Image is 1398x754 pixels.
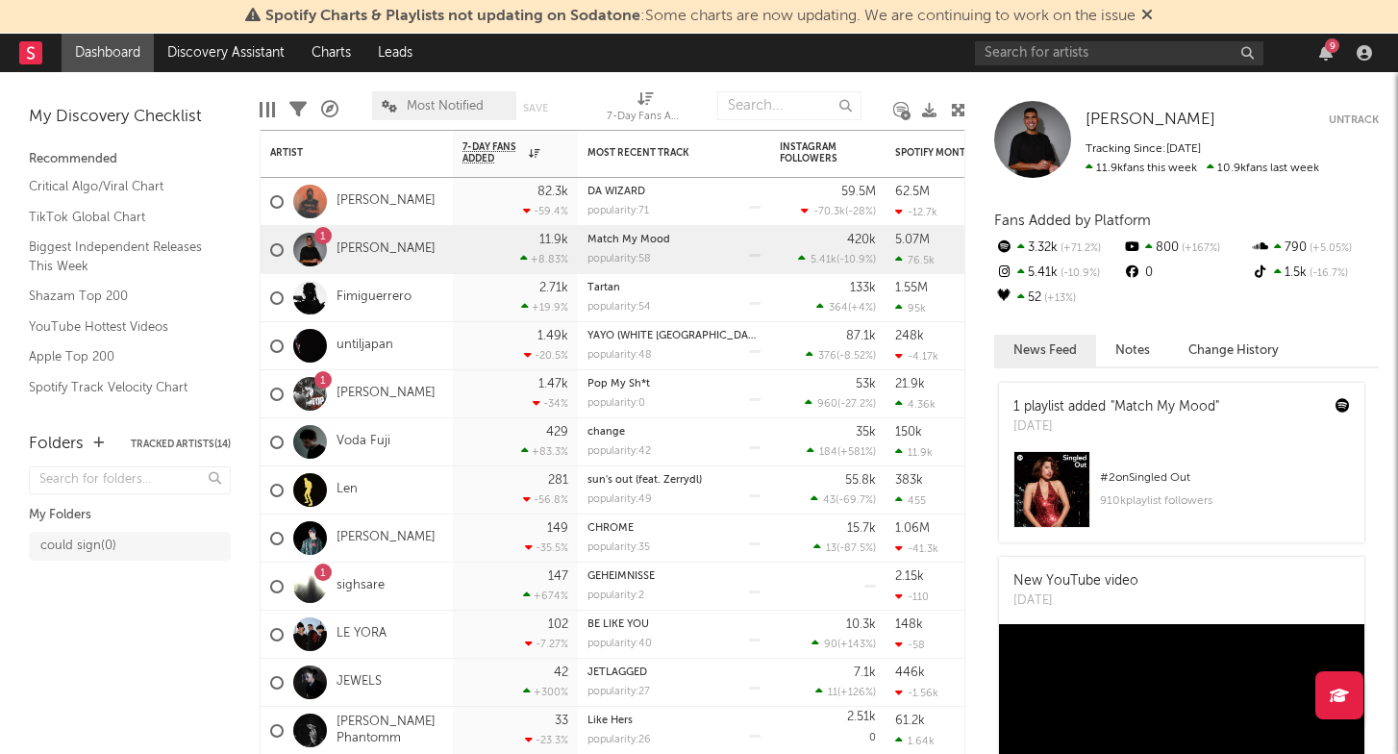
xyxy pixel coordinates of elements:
[828,688,837,698] span: 11
[29,207,212,228] a: TikTok Global Chart
[839,255,873,265] span: -10.9 %
[813,541,876,554] div: ( )
[818,351,836,362] span: 376
[1329,111,1379,130] button: Untrack
[1041,293,1076,304] span: +13 %
[337,715,443,747] a: [PERSON_NAME] Phantomm
[525,638,568,650] div: -7.27 %
[805,397,876,410] div: ( )
[337,674,382,691] a: JEWELS
[1100,466,1350,490] div: # 2 on Singled Out
[337,578,385,594] a: sighsare
[848,207,873,217] span: -28 %
[1169,335,1298,366] button: Change History
[845,474,876,487] div: 55.8k
[807,445,876,458] div: ( )
[847,234,876,246] div: 420k
[1086,163,1319,174] span: 10.9k fans last week
[895,666,925,679] div: 446k
[462,141,524,164] span: 7-Day Fans Added
[40,535,116,558] div: could sign ( 0 )
[523,103,548,113] button: Save
[337,386,436,402] a: [PERSON_NAME]
[847,711,876,723] div: 2.51k
[29,532,231,561] a: could sign(0)
[895,350,938,363] div: -4.17k
[537,186,568,198] div: 82.3k
[29,466,231,494] input: Search for folders...
[1086,143,1201,155] span: Tracking Since: [DATE]
[520,253,568,265] div: +8.83 %
[587,331,761,341] div: YAYO (WHITE PARIS)
[1086,112,1215,128] span: [PERSON_NAME]
[780,141,847,164] div: Instagram Followers
[1013,571,1138,591] div: New YouTube video
[1325,38,1339,53] div: 9
[823,495,836,506] span: 43
[839,543,873,554] span: -87.5 %
[587,687,650,697] div: popularity: 27
[811,255,836,265] span: 5.41k
[587,542,650,553] div: popularity: 35
[1013,417,1219,437] div: [DATE]
[525,734,568,746] div: -23.3 %
[587,716,761,726] div: Like Hers
[840,399,873,410] span: -27.2 %
[895,206,937,218] div: -12.7k
[994,286,1122,311] div: 52
[298,34,364,72] a: Charts
[895,302,926,314] div: 95k
[798,253,876,265] div: ( )
[154,34,298,72] a: Discovery Assistant
[1307,268,1348,279] span: -16.7 %
[607,82,684,138] div: 7-Day Fans Added (7-Day Fans Added)
[780,707,876,754] div: 0
[1111,400,1219,414] a: "Match My Mood"
[1319,45,1333,61] button: 9
[975,41,1263,65] input: Search for artists
[587,283,761,293] div: Tartan
[895,522,930,535] div: 1.06M
[1058,268,1100,279] span: -10.9 %
[539,282,568,294] div: 2.71k
[587,475,702,486] a: sun's out (feat. Zerrydl)
[1251,236,1379,261] div: 790
[1013,397,1219,417] div: 1 playlist added
[1122,261,1250,286] div: 0
[856,378,876,390] div: 53k
[607,106,684,129] div: 7-Day Fans Added (7-Day Fans Added)
[1058,243,1101,254] span: +71.2 %
[895,735,935,747] div: 1.64k
[1122,236,1250,261] div: 800
[29,176,212,197] a: Critical Algo/Viral Chart
[547,522,568,535] div: 149
[854,666,876,679] div: 7.1k
[811,638,876,650] div: ( )
[587,427,761,438] div: change
[289,82,307,138] div: Filters
[521,445,568,458] div: +83.3 %
[337,338,393,354] a: untiljapan
[337,434,390,450] a: Voda Fuji
[548,618,568,631] div: 102
[815,686,876,698] div: ( )
[1013,591,1138,611] div: [DATE]
[846,330,876,342] div: 87.1k
[895,474,923,487] div: 383k
[29,316,212,338] a: YouTube Hottest Videos
[62,34,154,72] a: Dashboard
[895,398,936,411] div: 4.36k
[587,147,732,159] div: Most Recent Track
[587,735,651,745] div: popularity: 26
[533,397,568,410] div: -34 %
[587,571,761,582] div: GEHEIMNISSE
[895,687,938,699] div: -1.56k
[801,205,876,217] div: ( )
[337,241,436,258] a: [PERSON_NAME]
[999,451,1364,542] a: #2onSingled Out910kplaylist followers
[994,261,1122,286] div: 5.41k
[546,426,568,439] div: 429
[895,186,930,198] div: 62.5M
[587,254,651,264] div: popularity: 58
[811,493,876,506] div: ( )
